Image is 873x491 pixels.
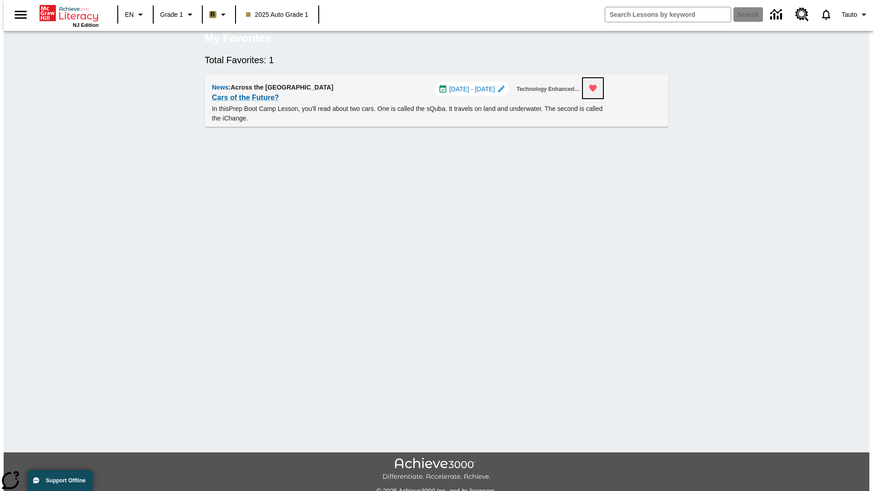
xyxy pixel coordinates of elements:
[229,84,334,91] span: : Across the [GEOGRAPHIC_DATA]
[212,105,602,122] testabrev: Prep Boot Camp Lesson, you'll read about two cars. One is called the sQuba. It travels on land an...
[212,84,229,91] span: News
[605,7,731,22] input: search field
[583,78,603,98] button: Remove from Favorites
[46,477,85,484] span: Support Offline
[205,31,271,45] h5: My Favorites
[125,10,134,20] span: EN
[212,91,279,104] a: Cars of the Future?
[40,4,99,22] a: Home
[27,470,93,491] button: Support Offline
[246,10,309,20] span: 2025 Auto Grade 1
[513,82,585,97] button: Technology Enhanced Item
[765,2,790,27] a: Data Center
[156,6,199,23] button: Grade: Grade 1, Select a grade
[517,85,581,94] span: Technology Enhanced Item
[40,3,99,28] div: Home
[814,3,838,26] a: Notifications
[842,10,857,20] span: Tauto
[449,85,495,94] span: [DATE] - [DATE]
[121,6,150,23] button: Language: EN, Select a language
[790,2,814,27] a: Resource Center, Will open in new tab
[160,10,183,20] span: Grade 1
[211,9,215,20] span: B
[7,1,34,28] button: Open side menu
[435,82,509,96] div: Jul 01 - Aug 01 Choose Dates
[73,22,99,28] span: NJ Edition
[212,104,603,123] p: In this
[838,6,873,23] button: Profile/Settings
[382,458,491,481] img: Achieve3000 Differentiate Accelerate Achieve
[205,53,668,67] h6: Total Favorites: 1
[206,6,232,23] button: Boost Class color is light brown. Change class color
